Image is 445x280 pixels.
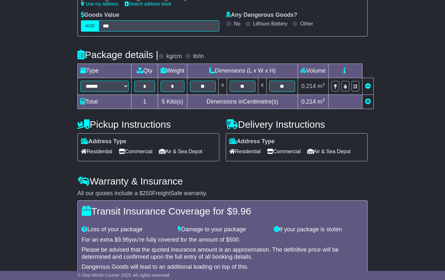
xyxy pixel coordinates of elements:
label: Other [300,21,313,27]
span: m [318,83,325,89]
a: Search address book [125,1,171,6]
td: Total [78,95,132,109]
a: Remove this item [365,83,371,89]
span: 500 [229,236,239,243]
h4: Delivery Instructions [226,119,368,130]
td: Dimensions (L x W x H) [187,64,298,78]
span: 5 [162,98,165,105]
td: x [258,78,266,95]
label: Goods Value [81,12,119,19]
div: Please be advised that the quoted insurance amount is an approximation. The definitive price will... [82,246,363,260]
div: Damage to your package [174,226,271,233]
h4: Warranty & Insurance [77,176,368,186]
span: © One World Courier 2025. All rights reserved. [77,273,171,278]
label: No [234,21,240,27]
td: Kilo(s) [158,95,187,109]
h4: Transit Insurance Coverage for $ [82,206,363,216]
sup: 3 [322,82,325,87]
td: Dimensions in Centimetre(s) [187,95,298,109]
a: Use my address [81,1,118,6]
td: 1 [132,95,158,109]
h4: Package details | [77,49,158,60]
label: Address Type [229,138,275,145]
td: x [218,78,227,95]
td: Type [78,64,132,78]
span: Commercial [119,146,152,156]
label: Any Dangerous Goods? [226,12,297,19]
span: 9.96 [232,206,251,216]
td: Weight [158,64,187,78]
div: All our quotes include a $ FreightSafe warranty. [77,190,368,197]
span: Air & Sea Depot [159,146,203,156]
h4: Pickup Instructions [77,119,219,130]
span: 9.96 [118,236,129,243]
label: kg/cm [166,53,182,60]
span: 0.214 [301,98,316,105]
div: Loss of your package [78,226,174,233]
td: Qty [132,64,158,78]
td: Volume [298,64,328,78]
div: For an extra $ you're fully covered for the amount of $ . [82,236,363,244]
span: Air & Sea Depot [307,146,351,156]
span: Residential [81,146,112,156]
span: 0.214 [301,83,316,89]
span: Residential [229,146,261,156]
label: Lithium Battery [253,21,288,27]
label: AUD [81,20,99,32]
label: Address Type [81,138,126,145]
span: 250 [143,190,152,196]
span: m [318,98,325,105]
a: Add new item [365,98,371,105]
span: Commercial [267,146,301,156]
div: If your package is stolen [271,226,367,233]
div: Dangerous Goods will lead to an additional loading on top of this. [82,264,363,271]
sup: 3 [322,97,325,102]
label: lb/in [193,53,204,60]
